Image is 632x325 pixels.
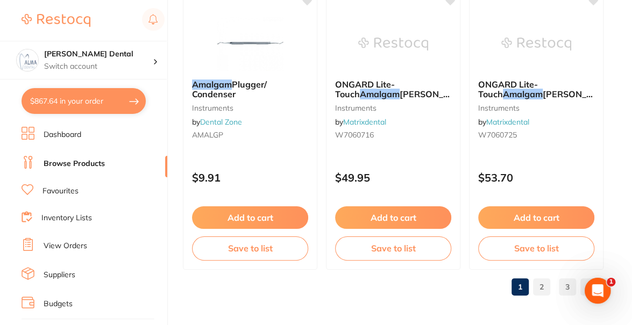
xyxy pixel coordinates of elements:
a: Dashboard [44,129,81,140]
span: W7060725 [478,130,517,140]
span: AMALGP [192,130,223,140]
h4: Alma Dental [44,49,153,60]
em: Amalgam [192,79,232,90]
a: Favourites [42,186,79,197]
span: by [192,117,242,127]
b: ONGARD Lite-Touch Amalgam Carver DEH8 SHO #3 [335,80,451,99]
button: Save to list [335,236,451,260]
a: Browse Products [44,158,105,169]
button: Save to list [478,236,594,260]
span: [PERSON_NAME] DEH8 SHO #3 [335,89,472,109]
b: Amalgam Plugger/ Condenser [192,80,308,99]
a: Restocq Logo [22,8,90,33]
a: Inventory Lists [41,213,92,223]
a: 3 [559,276,576,298]
em: Amalgam [360,89,400,99]
span: W7060716 [335,130,374,140]
a: Suppliers [44,270,75,280]
a: Matrixdental [486,117,529,127]
img: ONGARD Lite-Touch Amalgam Carver DEH8 Cleoid-Discoid #3-6 [501,17,571,71]
em: Amalgam [503,89,543,99]
b: ONGARD Lite-Touch Amalgam Carver DEH8 Cleoid-Discoid #3-6 [478,80,594,99]
a: Dental Zone [200,117,242,127]
span: ONGARD Lite-Touch [335,79,395,99]
img: ONGARD Lite-Touch Amalgam Carver DEH8 SHO #3 [358,17,428,71]
button: Save to list [192,236,308,260]
small: Instruments [192,104,308,112]
a: View Orders [44,241,87,251]
button: Add to cart [335,206,451,229]
a: Budgets [44,299,73,309]
button: Add to cart [192,206,308,229]
span: 1 [607,278,615,286]
span: Plugger/ Condenser [192,79,267,99]
img: Restocq Logo [22,14,90,27]
span: by [335,117,386,127]
span: ONGARD Lite-Touch [478,79,538,99]
span: [PERSON_NAME] DEH8 Cleoid-Discoid #3-6 [478,89,615,109]
p: $49.95 [335,171,451,184]
span: by [478,117,529,127]
small: instruments [478,104,594,112]
a: 1 [512,276,529,298]
p: Switch account [44,61,153,72]
small: instruments [335,104,451,112]
a: 2 [533,276,550,298]
button: $867.64 in your order [22,88,146,114]
img: Amalgam Plugger/ Condenser [215,17,285,71]
p: $9.91 [192,171,308,184]
iframe: Intercom live chat [585,278,610,304]
p: $53.70 [478,171,594,184]
a: Matrixdental [343,117,386,127]
button: Add to cart [478,206,594,229]
img: Alma Dental [17,49,38,71]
